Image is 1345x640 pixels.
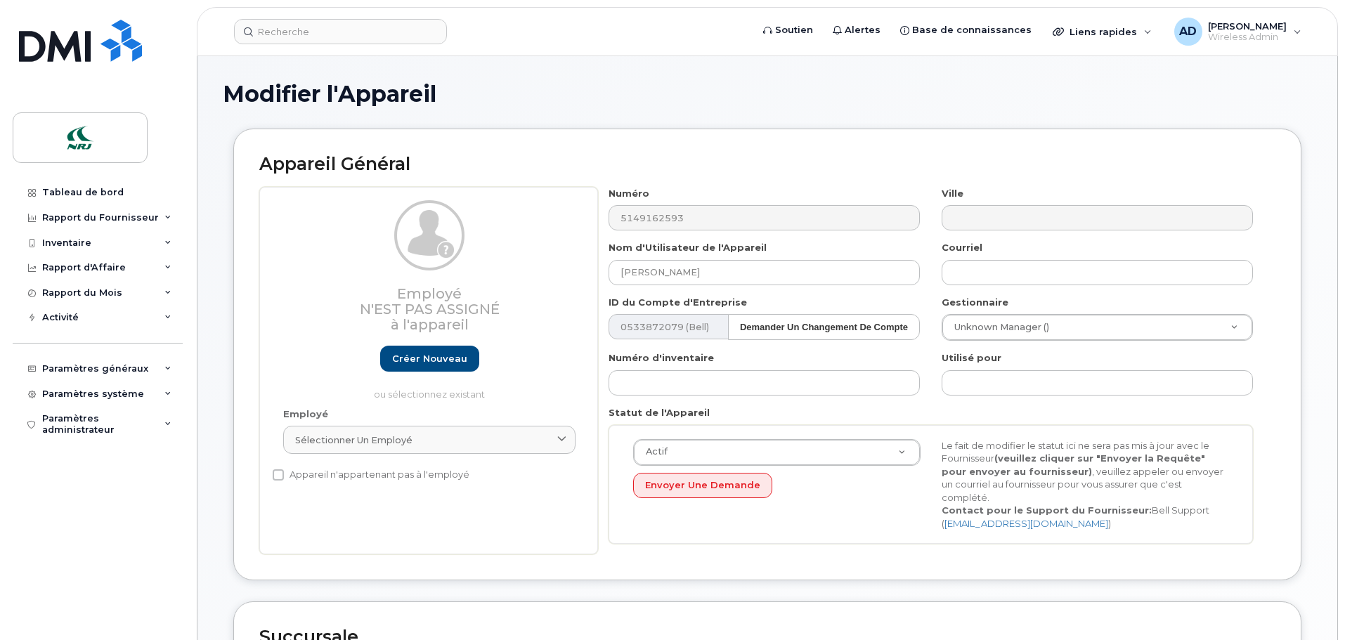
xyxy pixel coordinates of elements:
a: Unknown Manager () [942,315,1252,340]
a: Actif [634,440,920,465]
label: Statut de l'Appareil [609,406,710,419]
button: Demander un Changement de Compte [728,314,920,340]
a: [EMAIL_ADDRESS][DOMAIN_NAME] [944,518,1108,529]
input: Appareil n'appartenant pas à l'employé [273,469,284,481]
label: Courriel [942,241,982,254]
span: N'est pas assigné [360,301,500,318]
label: Utilisé pour [942,351,1001,365]
strong: (veuillez cliquer sur "Envoyer la Requête" pour envoyer au fournisseur) [942,452,1205,477]
a: Sélectionner un employé [283,426,576,454]
span: à l'appareil [391,316,469,333]
p: ou sélectionnez existant [283,388,576,401]
strong: Contact pour le Support du Fournisseur: [942,504,1152,516]
span: Sélectionner un employé [295,433,412,447]
label: Employé [283,407,328,421]
h3: Employé [283,286,576,332]
label: Appareil n'appartenant pas à l'employé [273,466,469,483]
span: Actif [637,445,668,458]
label: Numéro [609,187,649,200]
button: Envoyer une Demande [633,473,772,499]
h2: Appareil Général [259,155,1275,174]
label: Numéro d'inventaire [609,351,714,365]
span: Unknown Manager () [946,321,1049,334]
label: Ville [942,187,963,200]
label: Gestionnaire [942,296,1008,309]
h1: Modifier l'Appareil [223,81,1312,106]
a: Créer nouveau [380,346,479,372]
strong: Demander un Changement de Compte [740,322,908,332]
label: ID du Compte d'Entreprise [609,296,747,309]
div: Le fait de modifier le statut ici ne sera pas mis à jour avec le Fournisseur , veuillez appeler o... [931,439,1240,530]
label: Nom d'Utilisateur de l'Appareil [609,241,767,254]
